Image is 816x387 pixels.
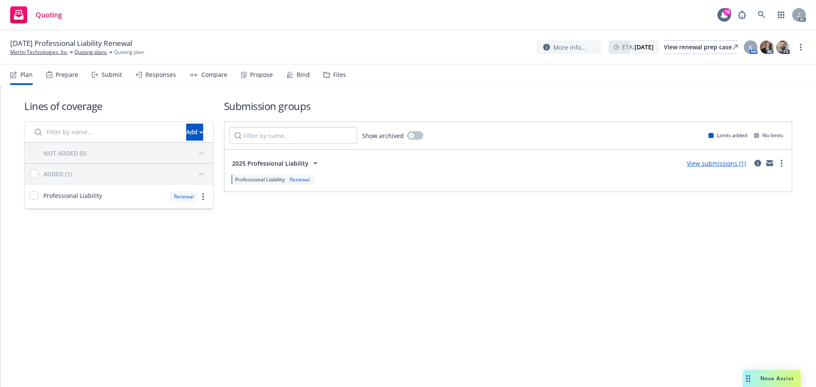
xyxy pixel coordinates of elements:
[10,38,132,48] span: [DATE] Professional Liability Renewal
[776,40,790,54] img: photo
[56,71,78,78] div: Prepare
[43,191,102,200] span: Professional Liability
[235,176,285,183] span: Professional Liability
[776,158,787,168] a: more
[743,370,801,387] button: Nova Assist
[250,71,273,78] div: Propose
[170,191,198,202] div: Renewal
[635,43,654,51] strong: [DATE]
[765,158,775,168] a: mail
[760,375,794,382] span: Nova Assist
[288,176,312,183] div: Renewal
[743,370,754,387] div: Drag to move
[754,132,783,139] div: No limits
[723,8,731,16] div: 78
[24,99,214,113] h1: Lines of coverage
[753,158,763,168] a: circleInformation
[734,6,751,23] a: Report a Bug
[622,42,654,51] span: ETA :
[297,71,310,78] div: Bind
[7,3,65,27] a: Quoting
[796,42,806,52] a: more
[760,40,773,54] img: photo
[186,124,203,141] button: Add
[20,71,33,78] div: Plan
[362,131,404,140] span: Show archived
[224,99,792,113] h1: Submission groups
[10,48,68,56] a: Merlin Technologies, Inc
[687,159,746,167] a: View submissions (1)
[102,71,122,78] div: Submit
[43,146,208,160] button: NOT ADDED (0)
[186,124,203,140] div: Add
[664,41,738,54] div: View renewal prep case
[36,11,62,18] span: Quoting
[333,71,346,78] div: Files
[30,124,181,141] input: Filter by name...
[114,48,144,56] span: Quoting plan
[74,48,107,56] a: Quoting plans
[664,40,738,54] a: View renewal prep case
[43,167,208,181] button: ADDED (1)
[708,132,747,139] div: Limits added
[753,6,770,23] a: Search
[201,71,227,78] div: Compare
[229,155,323,172] button: 2025 Professional Liability
[536,40,602,54] button: More info...
[773,6,790,23] a: Switch app
[553,43,586,52] span: More info...
[43,169,72,178] div: ADDED (1)
[232,159,309,168] span: 2025 Professional Liability
[145,71,176,78] div: Responses
[229,127,357,144] input: Filter by name...
[43,149,86,158] div: NOT ADDED (0)
[749,43,752,52] span: S
[198,192,208,202] a: more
